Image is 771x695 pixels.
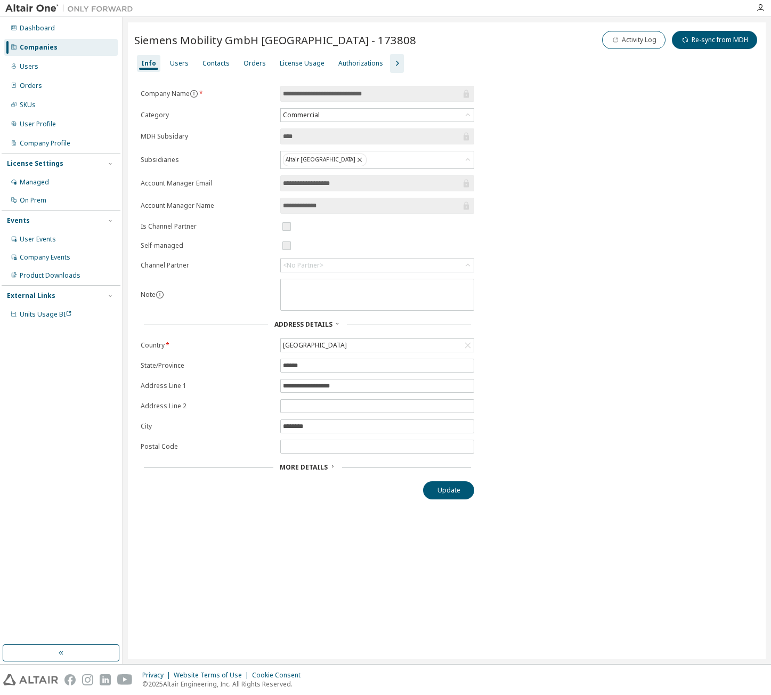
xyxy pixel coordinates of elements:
[281,339,474,352] div: [GEOGRAPHIC_DATA]
[20,178,49,187] div: Managed
[20,235,56,244] div: User Events
[281,109,474,122] div: Commercial
[274,320,332,329] span: Address Details
[602,31,666,49] button: Activity Log
[423,481,474,499] button: Update
[141,156,274,164] label: Subsidiaries
[20,43,58,52] div: Companies
[141,132,274,141] label: MDH Subsidary
[141,222,274,231] label: Is Channel Partner
[244,59,266,68] div: Orders
[141,241,274,250] label: Self-managed
[141,59,156,68] div: Info
[134,33,416,47] span: Siemens Mobility GmbH [GEOGRAPHIC_DATA] - 173808
[141,361,274,370] label: State/Province
[7,159,63,168] div: License Settings
[141,402,274,410] label: Address Line 2
[252,671,307,680] div: Cookie Consent
[20,271,80,280] div: Product Downloads
[141,341,274,350] label: Country
[117,674,133,685] img: youtube.svg
[7,216,30,225] div: Events
[141,442,274,451] label: Postal Code
[141,201,274,210] label: Account Manager Name
[141,90,274,98] label: Company Name
[20,139,70,148] div: Company Profile
[5,3,139,14] img: Altair One
[280,59,324,68] div: License Usage
[20,253,70,262] div: Company Events
[141,179,274,188] label: Account Manager Email
[174,671,252,680] div: Website Terms of Use
[142,680,307,689] p: © 2025 Altair Engineering, Inc. All Rights Reserved.
[202,59,230,68] div: Contacts
[20,24,55,33] div: Dashboard
[283,153,367,166] div: Altair [GEOGRAPHIC_DATA]
[281,151,474,168] div: Altair [GEOGRAPHIC_DATA]
[64,674,76,685] img: facebook.svg
[281,109,321,121] div: Commercial
[20,120,56,128] div: User Profile
[3,674,58,685] img: altair_logo.svg
[281,259,474,272] div: <No Partner>
[82,674,93,685] img: instagram.svg
[141,382,274,390] label: Address Line 1
[20,62,38,71] div: Users
[20,101,36,109] div: SKUs
[141,422,274,431] label: City
[672,31,757,49] button: Re-sync from MDH
[20,82,42,90] div: Orders
[20,196,46,205] div: On Prem
[20,310,72,319] span: Units Usage BI
[281,340,348,351] div: [GEOGRAPHIC_DATA]
[170,59,189,68] div: Users
[141,261,274,270] label: Channel Partner
[190,90,198,98] button: information
[283,261,323,270] div: <No Partner>
[156,290,164,299] button: information
[338,59,383,68] div: Authorizations
[280,463,328,472] span: More Details
[141,290,156,299] label: Note
[141,111,274,119] label: Category
[142,671,174,680] div: Privacy
[100,674,111,685] img: linkedin.svg
[7,292,55,300] div: External Links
